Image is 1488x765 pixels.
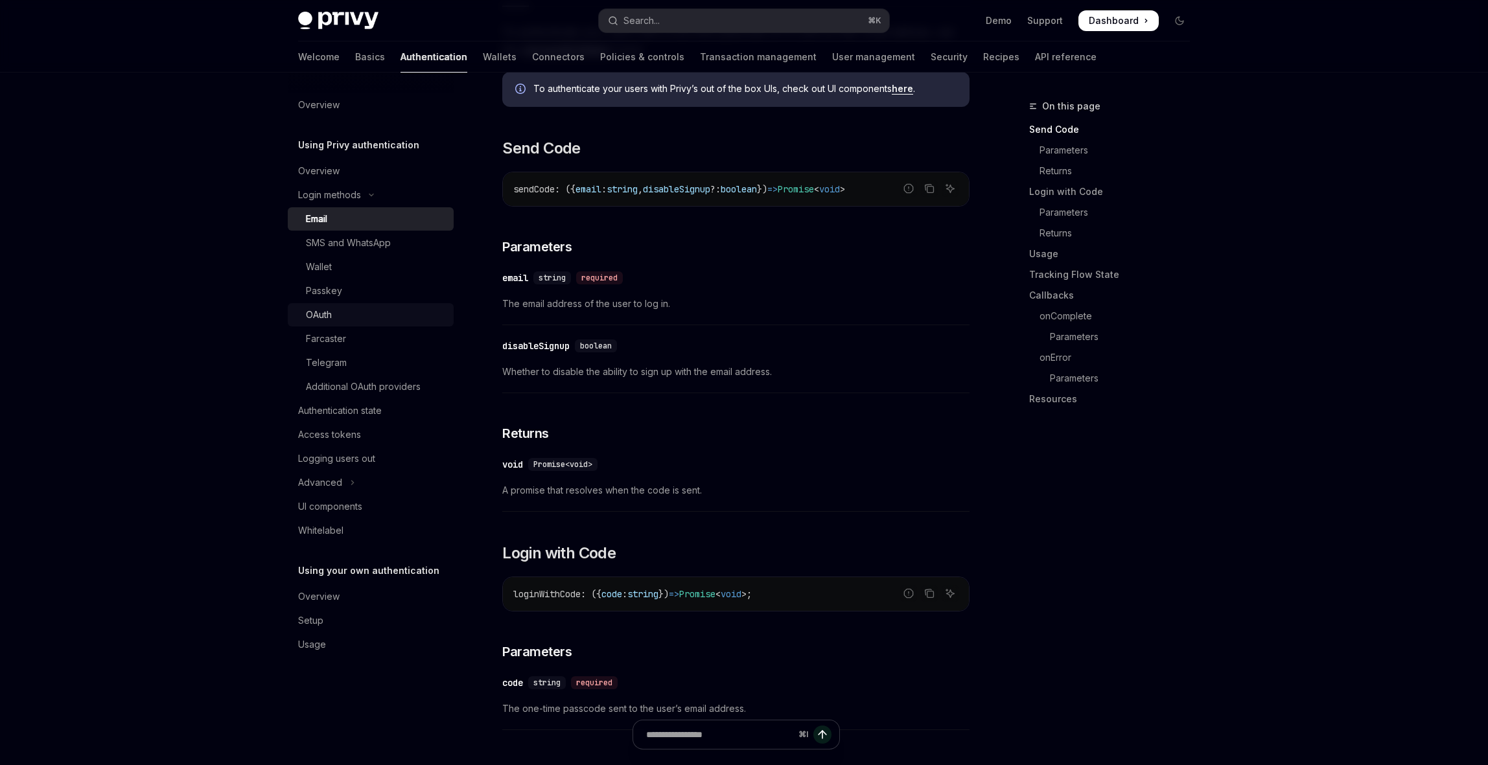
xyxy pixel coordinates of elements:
[502,424,549,442] span: Returns
[715,588,721,600] span: <
[710,183,721,195] span: ?:
[306,283,342,299] div: Passkey
[288,93,454,117] a: Overview
[921,180,938,197] button: Copy the contents from the code block
[298,613,323,628] div: Setup
[832,41,915,73] a: User management
[288,231,454,255] a: SMS and WhatsApp
[502,238,572,256] span: Parameters
[298,589,340,604] div: Overview
[298,12,378,30] img: dark logo
[601,588,622,600] span: code
[622,588,627,600] span: :
[778,183,814,195] span: Promise
[306,379,421,394] div: Additional OAuth providers
[288,495,454,518] a: UI components
[575,183,601,195] span: email
[576,271,623,284] div: required
[298,137,419,153] h5: Using Privy authentication
[401,41,467,73] a: Authentication
[502,676,523,689] div: code
[1029,119,1200,140] a: Send Code
[757,183,767,195] span: })
[288,585,454,608] a: Overview
[533,82,957,95] span: To authenticate your users with Privy’s out of the box UIs, check out UI components .
[298,163,340,179] div: Overview
[580,341,612,351] span: boolean
[868,16,881,26] span: ⌘ K
[555,183,575,195] span: : ({
[306,211,327,227] div: Email
[814,183,819,195] span: <
[298,563,439,578] h5: Using your own authentication
[513,183,555,195] span: sendCode
[1027,14,1063,27] a: Support
[600,41,684,73] a: Policies & controls
[1029,389,1200,409] a: Resources
[1169,10,1190,31] button: Toggle dark mode
[298,499,362,514] div: UI components
[533,459,592,470] span: Promise<void>
[306,331,346,347] div: Farcaster
[627,588,658,600] span: string
[1029,306,1200,326] a: onComplete
[298,41,340,73] a: Welcome
[288,399,454,422] a: Authentication state
[288,255,454,279] a: Wallet
[721,183,757,195] span: boolean
[1029,264,1200,285] a: Tracking Flow State
[306,259,332,275] div: Wallet
[298,451,375,466] div: Logging users out
[741,588,747,600] span: >
[1029,140,1200,161] a: Parameters
[288,633,454,656] a: Usage
[840,183,845,195] span: >
[646,720,793,749] input: Ask a question...
[767,183,778,195] span: =>
[502,483,970,498] span: A promise that resolves when the code is sent.
[288,471,454,494] button: Toggle Advanced section
[502,138,581,159] span: Send Code
[298,187,361,203] div: Login methods
[1029,285,1200,306] a: Callbacks
[539,273,566,283] span: string
[1029,223,1200,244] a: Returns
[1029,161,1200,181] a: Returns
[288,207,454,231] a: Email
[643,183,710,195] span: disableSignup
[747,588,752,600] span: ;
[986,14,1012,27] a: Demo
[1029,181,1200,202] a: Login with Code
[1042,98,1100,114] span: On this page
[298,475,342,490] div: Advanced
[679,588,715,600] span: Promise
[1078,10,1159,31] a: Dashboard
[288,351,454,374] a: Telegram
[721,588,741,600] span: void
[942,180,959,197] button: Ask AI
[515,84,528,97] svg: Info
[288,447,454,470] a: Logging users out
[1029,368,1200,389] a: Parameters
[983,41,1019,73] a: Recipes
[638,183,643,195] span: ,
[288,279,454,303] a: Passkey
[288,183,454,207] button: Toggle Login methods section
[700,41,817,73] a: Transaction management
[669,588,679,600] span: =>
[1029,202,1200,223] a: Parameters
[900,585,917,602] button: Report incorrect code
[288,303,454,326] a: OAuth
[355,41,385,73] a: Basics
[502,271,528,284] div: email
[298,637,326,652] div: Usage
[571,676,618,689] div: required
[298,523,343,538] div: Whitelabel
[298,427,361,442] div: Access tokens
[483,41,517,73] a: Wallets
[502,339,570,352] div: disableSignup
[288,519,454,542] a: Whitelabel
[813,725,831,744] button: Send message
[532,41,585,73] a: Connectors
[1029,244,1200,264] a: Usage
